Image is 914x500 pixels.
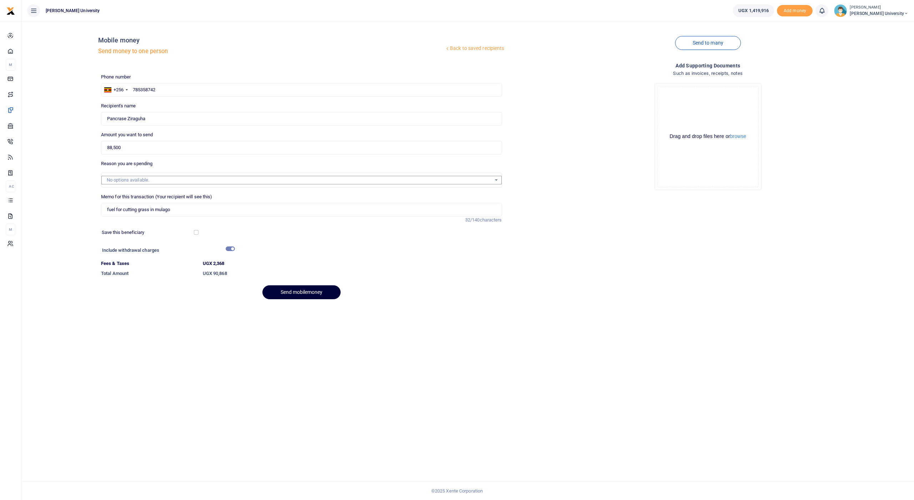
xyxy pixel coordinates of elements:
div: Uganda: +256 [101,83,130,96]
a: UGX 1,419,916 [733,4,774,17]
h4: Mobile money [98,36,445,44]
label: Reason you are spending [101,160,152,167]
span: 32/140 [465,217,480,223]
h6: Include withdrawal charges [102,248,232,253]
input: Enter extra information [101,203,502,216]
input: Enter phone number [101,83,502,97]
li: Ac [6,180,15,192]
a: Add money [777,7,813,13]
div: Drag and drop files here or [658,133,758,140]
h6: UGX 90,868 [203,271,502,276]
label: Phone number [101,73,131,81]
input: Loading name... [101,112,502,126]
h4: Add supporting Documents [508,62,909,70]
label: Amount you want to send [101,131,153,138]
h6: Total Amount [101,271,197,276]
label: UGX 2,368 [203,260,225,267]
a: Back to saved recipients [445,42,505,55]
span: [PERSON_NAME] University [43,7,102,14]
span: Add money [777,5,813,17]
div: +256 [114,86,124,93]
h5: Send money to one person [98,48,445,55]
label: Memo for this transaction (Your recipient will see this) [101,193,212,200]
span: UGX 1,419,916 [738,7,769,14]
a: logo-small logo-large logo-large [6,8,15,13]
img: logo-small [6,7,15,15]
button: Send mobilemoney [262,285,341,299]
div: No options available. [107,177,491,184]
a: Send to many [675,36,741,50]
li: M [6,59,15,71]
li: M [6,224,15,235]
small: [PERSON_NAME] [850,5,908,11]
h4: Such as invoices, receipts, notes [508,70,909,77]
li: Toup your wallet [777,5,813,17]
dt: Fees & Taxes [98,260,200,267]
button: browse [730,134,746,139]
img: profile-user [834,4,847,17]
label: Recipient's name [101,102,136,109]
a: profile-user [PERSON_NAME] [PERSON_NAME] University [834,4,908,17]
input: UGX [101,141,502,154]
span: characters [480,217,502,223]
div: File Uploader [654,83,762,190]
label: Save this beneficiary [102,229,145,236]
li: Wallet ballance [730,4,777,17]
span: [PERSON_NAME] University [850,10,908,17]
